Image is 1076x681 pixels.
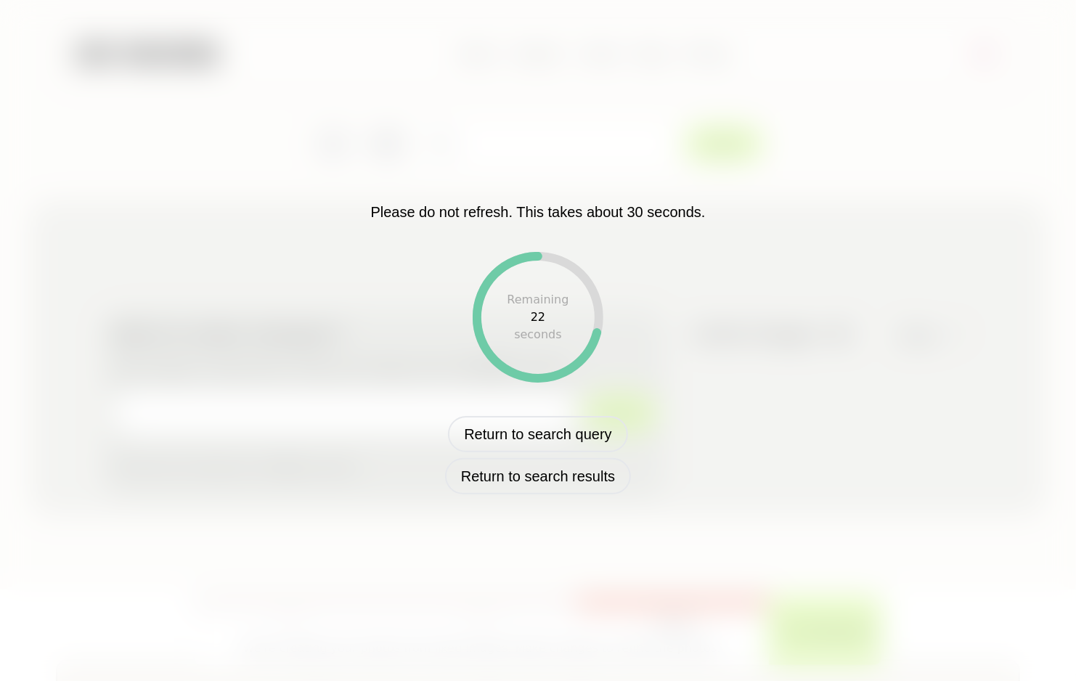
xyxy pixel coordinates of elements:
[531,309,545,326] div: 22
[514,326,561,343] div: seconds
[370,201,705,223] p: Please do not refresh. This takes about 30 seconds.
[445,458,631,494] button: Return to search results
[508,291,569,309] div: Remaining
[448,416,627,452] button: Return to search query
